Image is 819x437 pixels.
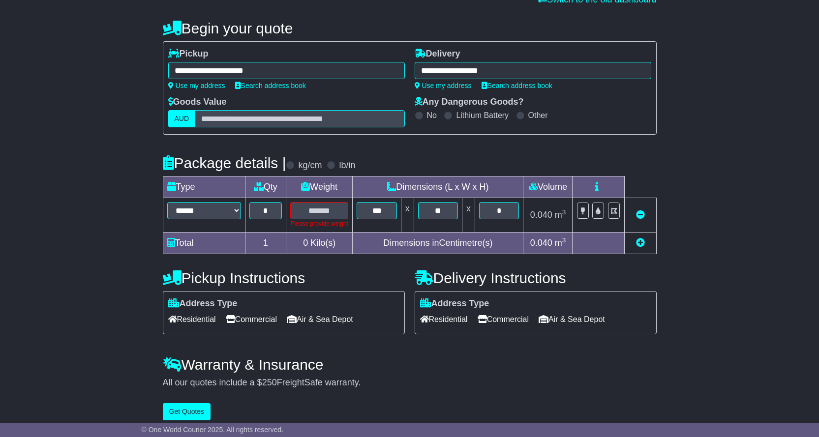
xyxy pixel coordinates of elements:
[353,176,523,198] td: Dimensions (L x W x H)
[245,233,286,254] td: 1
[456,111,509,120] label: Lithium Battery
[262,378,277,387] span: 250
[163,356,657,373] h4: Warranty & Insurance
[245,176,286,198] td: Qty
[482,82,552,89] a: Search address book
[168,298,238,309] label: Address Type
[286,233,353,254] td: Kilo(s)
[530,210,552,220] span: 0.040
[163,403,211,420] button: Get Quotes
[163,233,245,254] td: Total
[226,312,277,327] span: Commercial
[353,233,523,254] td: Dimensions in Centimetre(s)
[523,176,573,198] td: Volume
[478,312,529,327] span: Commercial
[420,312,468,327] span: Residential
[168,49,209,59] label: Pickup
[168,97,227,108] label: Goods Value
[286,176,353,198] td: Weight
[163,378,657,388] div: All our quotes include a $ FreightSafe warranty.
[562,236,566,244] sup: 3
[287,312,353,327] span: Air & Sea Depot
[562,208,566,216] sup: 3
[339,160,355,171] label: lb/in
[163,270,405,286] h4: Pickup Instructions
[303,238,308,248] span: 0
[636,238,645,248] a: Add new item
[168,82,225,89] a: Use my address
[420,298,489,309] label: Address Type
[427,111,437,120] label: No
[142,426,284,434] span: © One World Courier 2025. All rights reserved.
[163,176,245,198] td: Type
[163,20,657,36] h4: Begin your quote
[415,49,460,59] label: Delivery
[539,312,605,327] span: Air & Sea Depot
[163,155,286,171] h4: Package details |
[290,219,348,228] div: Please provide weight
[168,110,196,127] label: AUD
[298,160,322,171] label: kg/cm
[401,198,414,233] td: x
[415,82,472,89] a: Use my address
[462,198,475,233] td: x
[415,270,657,286] h4: Delivery Instructions
[168,312,216,327] span: Residential
[530,238,552,248] span: 0.040
[528,111,548,120] label: Other
[555,238,566,248] span: m
[636,210,645,220] a: Remove this item
[555,210,566,220] span: m
[415,97,524,108] label: Any Dangerous Goods?
[235,82,306,89] a: Search address book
